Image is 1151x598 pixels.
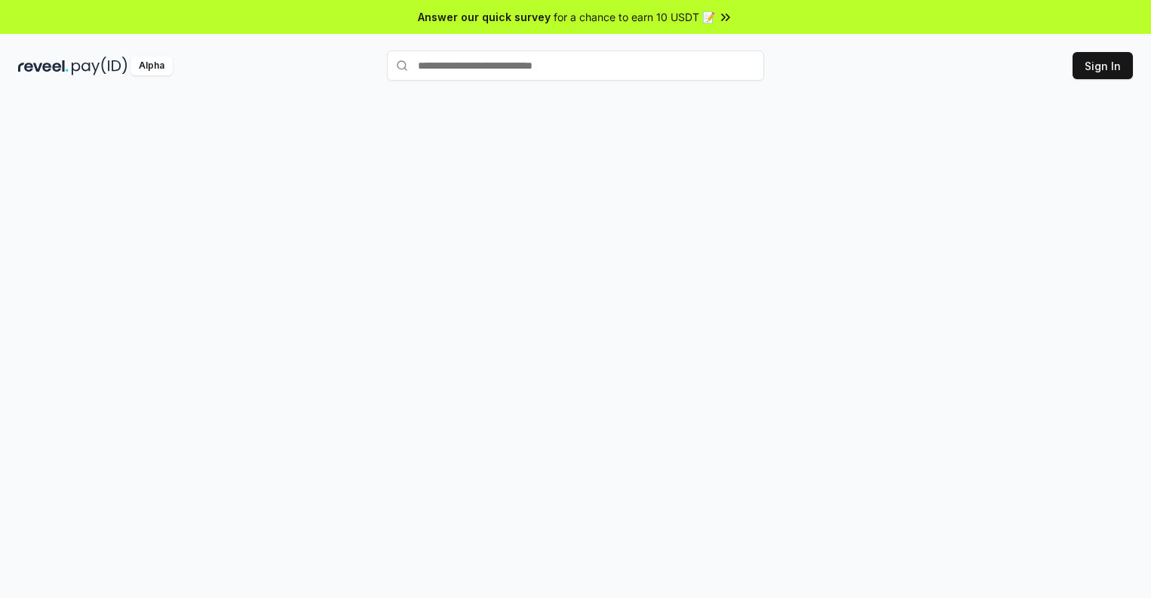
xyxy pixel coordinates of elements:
[18,57,69,75] img: reveel_dark
[72,57,127,75] img: pay_id
[554,9,715,25] span: for a chance to earn 10 USDT 📝
[1073,52,1133,79] button: Sign In
[130,57,173,75] div: Alpha
[418,9,551,25] span: Answer our quick survey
